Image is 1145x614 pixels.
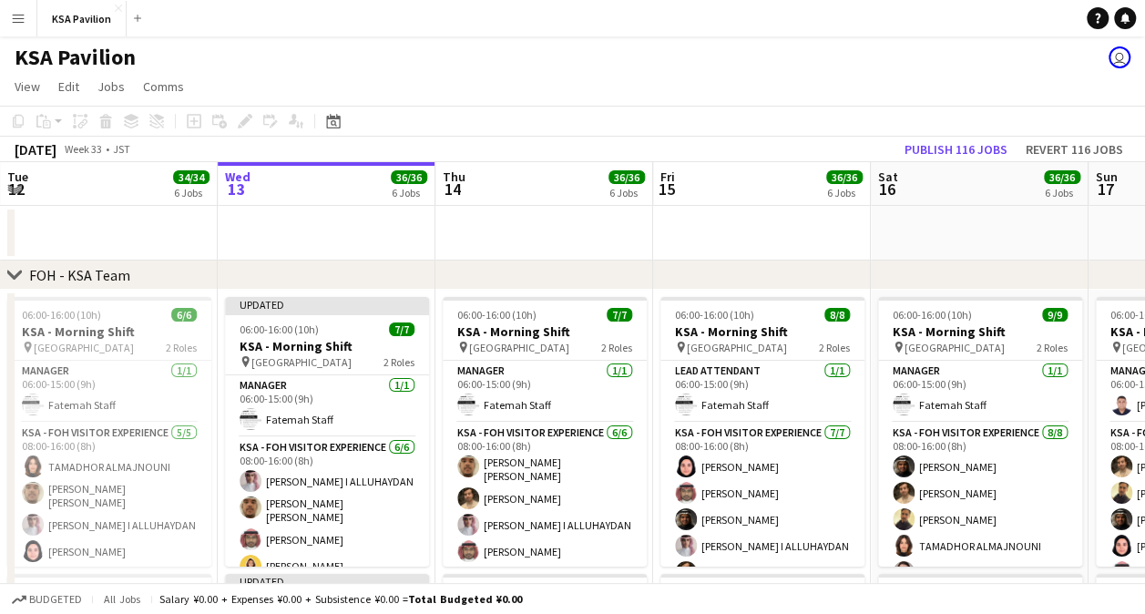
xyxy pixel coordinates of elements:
[29,266,130,284] div: FOH - KSA Team
[22,308,101,322] span: 06:00-16:00 (10h)
[222,179,250,200] span: 13
[826,170,863,184] span: 36/36
[601,341,632,354] span: 2 Roles
[171,308,197,322] span: 6/6
[143,78,184,95] span: Comms
[383,355,414,369] span: 2 Roles
[824,308,850,322] span: 8/8
[469,341,569,354] span: [GEOGRAPHIC_DATA]
[29,593,82,606] span: Budgeted
[687,341,787,354] span: [GEOGRAPHIC_DATA]
[136,75,191,98] a: Comms
[1096,169,1118,185] span: Sun
[7,75,47,98] a: View
[60,142,106,156] span: Week 33
[15,140,56,159] div: [DATE]
[878,169,898,185] span: Sat
[392,186,426,200] div: 6 Jobs
[225,297,429,312] div: Updated
[443,297,647,567] app-job-card: 06:00-16:00 (10h)7/7KSA - Morning Shift [GEOGRAPHIC_DATA]2 RolesManager1/106:00-15:00 (9h)Fatemah...
[5,179,28,200] span: 12
[660,323,864,340] h3: KSA - Morning Shift
[113,142,130,156] div: JST
[7,297,211,567] app-job-card: 06:00-16:00 (10h)6/6KSA - Morning Shift [GEOGRAPHIC_DATA]2 RolesManager1/106:00-15:00 (9h)Fatemah...
[675,308,754,322] span: 06:00-16:00 (10h)
[174,186,209,200] div: 6 Jobs
[51,75,87,98] a: Edit
[97,78,125,95] span: Jobs
[9,589,85,609] button: Budgeted
[878,361,1082,423] app-card-role: Manager1/106:00-15:00 (9h)Fatemah Staff
[1042,308,1068,322] span: 9/9
[100,592,144,606] span: All jobs
[1044,170,1080,184] span: 36/36
[875,179,898,200] span: 16
[225,297,429,567] app-job-card: Updated06:00-16:00 (10h)7/7KSA - Morning Shift [GEOGRAPHIC_DATA]2 RolesManager1/106:00-15:00 (9h)...
[457,308,537,322] span: 06:00-16:00 (10h)
[225,169,250,185] span: Wed
[1093,179,1118,200] span: 17
[15,78,40,95] span: View
[660,169,675,185] span: Fri
[878,297,1082,567] app-job-card: 06:00-16:00 (10h)9/9KSA - Morning Shift [GEOGRAPHIC_DATA]2 RolesManager1/106:00-15:00 (9h)Fatemah...
[443,323,647,340] h3: KSA - Morning Shift
[391,170,427,184] span: 36/36
[225,574,429,588] div: Updated
[166,341,197,354] span: 2 Roles
[819,341,850,354] span: 2 Roles
[905,341,1005,354] span: [GEOGRAPHIC_DATA]
[607,308,632,322] span: 7/7
[443,361,647,423] app-card-role: Manager1/106:00-15:00 (9h)Fatemah Staff
[7,323,211,340] h3: KSA - Morning Shift
[240,322,319,336] span: 06:00-16:00 (10h)
[7,361,211,423] app-card-role: Manager1/106:00-15:00 (9h)Fatemah Staff
[658,179,675,200] span: 15
[660,361,864,423] app-card-role: LEAD ATTENDANT1/106:00-15:00 (9h)Fatemah Staff
[37,1,127,36] button: KSA Pavilion
[608,170,645,184] span: 36/36
[827,186,862,200] div: 6 Jobs
[660,297,864,567] app-job-card: 06:00-16:00 (10h)8/8KSA - Morning Shift [GEOGRAPHIC_DATA]2 RolesLEAD ATTENDANT1/106:00-15:00 (9h)...
[90,75,132,98] a: Jobs
[173,170,210,184] span: 34/34
[1045,186,1079,200] div: 6 Jobs
[34,341,134,354] span: [GEOGRAPHIC_DATA]
[878,323,1082,340] h3: KSA - Morning Shift
[1109,46,1130,68] app-user-avatar: Asami Saga
[408,592,522,606] span: Total Budgeted ¥0.00
[893,308,972,322] span: 06:00-16:00 (10h)
[159,592,522,606] div: Salary ¥0.00 + Expenses ¥0.00 + Subsistence ¥0.00 =
[58,78,79,95] span: Edit
[7,169,28,185] span: Tue
[389,322,414,336] span: 7/7
[15,44,136,71] h1: KSA Pavilion
[251,355,352,369] span: [GEOGRAPHIC_DATA]
[1018,138,1130,161] button: Revert 116 jobs
[225,338,429,354] h3: KSA - Morning Shift
[225,375,429,437] app-card-role: Manager1/106:00-15:00 (9h)Fatemah Staff
[443,169,465,185] span: Thu
[1037,341,1068,354] span: 2 Roles
[7,423,211,596] app-card-role: KSA - FOH Visitor Experience5/508:00-16:00 (8h)TAMADHOR ALMAJNOUNI[PERSON_NAME] [PERSON_NAME][PER...
[440,179,465,200] span: 14
[609,186,644,200] div: 6 Jobs
[897,138,1015,161] button: Publish 116 jobs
